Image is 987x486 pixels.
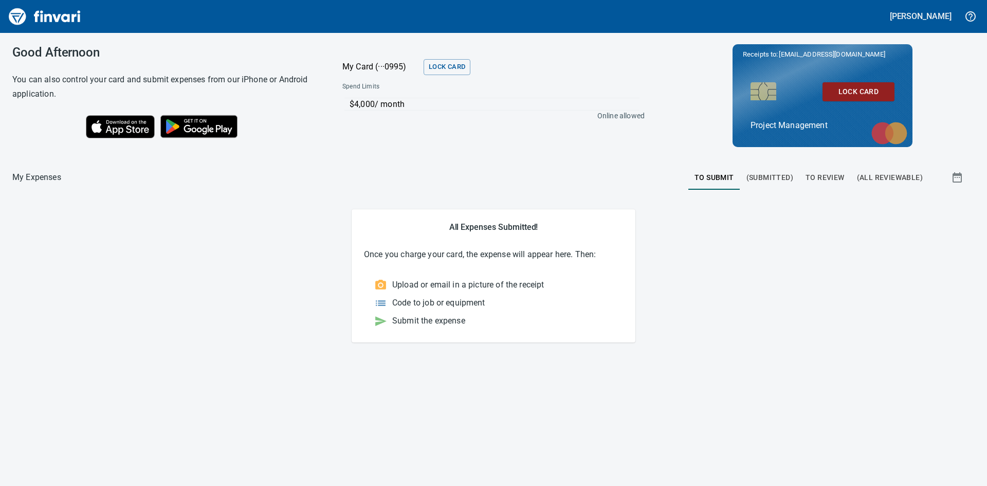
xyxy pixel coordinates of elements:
p: My Card (···0995) [342,61,419,73]
span: Lock Card [429,61,465,73]
img: Finvari [6,4,83,29]
button: Show transactions within a particular date range [942,165,975,190]
p: My Expenses [12,171,61,184]
p: Submit the expense [392,315,465,327]
p: Once you charge your card, the expense will appear here. Then: [364,248,623,261]
img: Download on the App Store [86,115,155,138]
p: Upload or email in a picture of the receipt [392,279,544,291]
span: To Review [806,171,845,184]
span: [EMAIL_ADDRESS][DOMAIN_NAME] [778,49,886,59]
span: Lock Card [831,85,886,98]
h5: [PERSON_NAME] [890,11,952,22]
span: (All Reviewable) [857,171,923,184]
span: (Submitted) [746,171,793,184]
h6: You can also control your card and submit expenses from our iPhone or Android application. [12,73,317,101]
button: Lock Card [822,82,894,101]
nav: breadcrumb [12,171,61,184]
h3: Good Afternoon [12,45,317,60]
button: Lock Card [424,59,470,75]
p: Online allowed [334,111,645,121]
span: Spend Limits [342,82,511,92]
img: Get it on Google Play [155,110,243,143]
button: [PERSON_NAME] [887,8,954,24]
p: Project Management [751,119,894,132]
img: mastercard.svg [866,117,912,150]
span: To Submit [694,171,734,184]
p: Code to job or equipment [392,297,485,309]
h5: All Expenses Submitted! [364,222,623,232]
p: Receipts to: [743,49,902,60]
p: $4,000 / month [350,98,639,111]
